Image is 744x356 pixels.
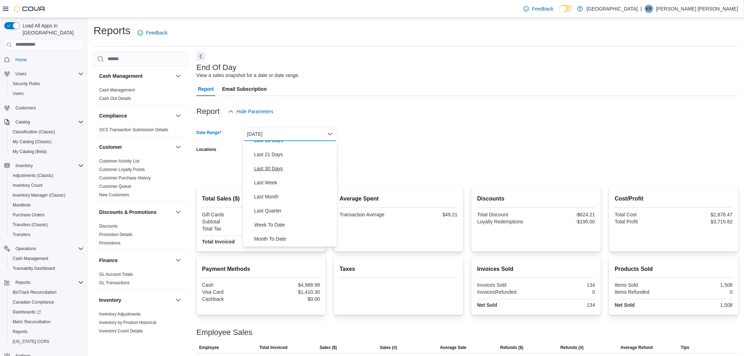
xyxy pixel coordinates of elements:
[10,128,58,136] a: Classification (Classic)
[13,129,55,135] span: Classification (Classic)
[477,282,535,288] div: Invoices Sold
[7,147,86,157] button: My Catalog (Beta)
[477,219,535,224] div: Loyalty Redemptions
[202,265,320,273] h2: Payment Methods
[641,5,642,13] p: |
[13,55,84,64] span: Home
[254,164,334,173] span: Last 30 Days
[174,208,182,216] button: Discounts & Promotions
[10,201,84,209] span: Manifests
[99,280,130,285] a: GL Transactions
[99,272,133,277] span: GL Account Totals
[7,220,86,230] button: Transfers (Classic)
[1,117,86,127] button: Catalog
[243,141,337,247] div: Select listbox
[99,192,129,197] a: New Customers
[243,127,337,141] button: [DATE]
[586,5,638,13] p: [GEOGRAPHIC_DATA]
[1,103,86,113] button: Customers
[13,244,39,253] button: Operations
[237,108,274,115] span: Hide Parameters
[13,319,51,325] span: Metrc Reconciliation
[99,311,141,317] span: Inventory Adjustments
[1,244,86,254] button: Operations
[99,127,168,133] span: OCS Transaction Submission Details
[99,87,135,93] span: Cash Management
[99,209,173,216] button: Discounts & Promotions
[13,118,33,126] button: Catalog
[13,70,84,78] span: Users
[340,195,457,203] h2: Average Spent
[99,96,131,101] span: Cash Out Details
[197,63,237,72] h3: End Of Day
[10,308,84,316] span: Dashboards
[99,144,173,151] button: Customer
[7,127,86,137] button: Classification (Classic)
[10,254,84,263] span: Cash Management
[99,88,135,93] a: Cash Management
[174,256,182,265] button: Finance
[99,241,121,246] a: Promotions
[10,328,84,336] span: Reports
[15,280,30,285] span: Reports
[13,202,31,208] span: Manifests
[10,201,33,209] a: Manifests
[202,239,235,244] strong: Total Invoiced
[10,147,84,156] span: My Catalog (Beta)
[94,126,188,137] div: Compliance
[94,270,188,290] div: Finance
[10,171,84,180] span: Adjustments (Classic)
[477,195,595,203] h2: Discounts
[254,206,334,215] span: Last Quarter
[10,211,84,219] span: Purchase Orders
[202,226,260,231] div: Total Tax
[254,192,334,201] span: Last Month
[380,345,397,350] span: Sales (#)
[7,287,86,297] button: BioTrack Reconciliation
[13,103,84,112] span: Customers
[1,278,86,287] button: Reports
[681,345,690,350] span: Tips
[146,29,167,36] span: Feedback
[99,328,143,334] span: Inventory Count Details
[13,81,40,87] span: Security Roles
[13,278,33,287] button: Reports
[13,309,41,315] span: Dashboards
[7,190,86,200] button: Inventory Manager (Classic)
[135,26,170,40] a: Feedback
[20,22,84,36] span: Load All Apps in [GEOGRAPHIC_DATA]
[13,118,84,126] span: Catalog
[13,278,84,287] span: Reports
[13,244,84,253] span: Operations
[202,289,260,295] div: Visa Card
[615,289,673,295] div: Items Refunded
[615,219,673,224] div: Total Profit
[7,210,86,220] button: Purchase Orders
[10,138,54,146] a: My Catalog (Classic)
[13,329,27,335] span: Reports
[13,70,29,78] button: Users
[174,143,182,151] button: Customer
[99,72,173,80] button: Cash Management
[254,150,334,159] span: Last 21 Days
[99,127,168,132] a: OCS Transaction Submission Details
[10,80,84,88] span: Security Roles
[15,57,27,63] span: Home
[13,149,47,154] span: My Catalog (Beta)
[521,2,556,16] a: Feedback
[13,91,24,96] span: Users
[7,254,86,263] button: Cash Management
[10,298,57,306] a: Canadian Compliance
[13,104,39,112] a: Customers
[99,176,151,180] a: Customer Purchase History
[538,219,595,224] div: -$195.00
[477,302,497,308] strong: Net Sold
[99,112,127,119] h3: Compliance
[99,184,131,189] a: Customer Queue
[10,128,84,136] span: Classification (Classic)
[13,139,52,145] span: My Catalog (Classic)
[13,173,53,178] span: Adjustments (Classic)
[7,171,86,180] button: Adjustments (Classic)
[13,161,84,170] span: Inventory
